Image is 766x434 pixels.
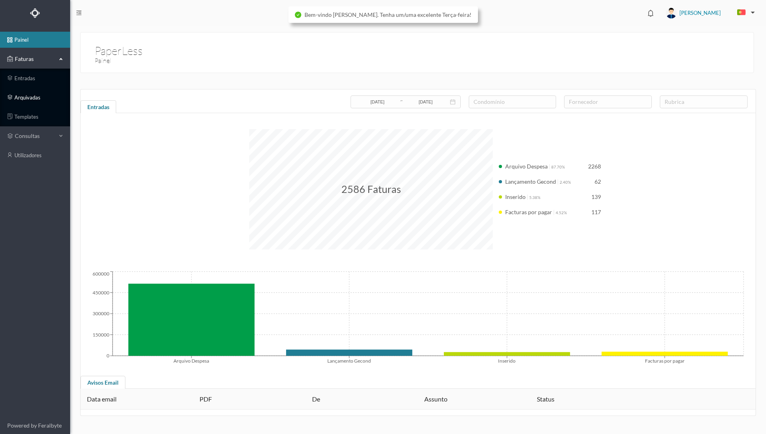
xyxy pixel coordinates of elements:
span: Data email [87,395,117,403]
div: rubrica [665,98,739,106]
span: Lançamento Gecond [505,178,556,185]
div: condomínio [474,98,548,106]
span: 62 [595,178,601,185]
span: 4.52% [556,210,567,215]
span: Bem-vindo [PERSON_NAME]. Tenha um/uma excelente Terça-feira! [304,11,472,18]
input: Data final [403,97,448,106]
span: Faturas [13,55,57,63]
span: 139 [591,193,601,200]
div: Entradas [81,100,116,116]
span: 2268 [588,163,601,170]
tspan: 600000 [93,271,109,277]
i: icon: check-circle [295,12,301,18]
span: 87.70% [551,164,565,169]
span: 117 [591,209,601,215]
i: icon: menu-fold [76,10,82,16]
i: icon: bell [645,8,656,18]
h3: Painel [95,56,421,66]
tspan: Arquivo Despesa [173,357,209,363]
i: icon: calendar [450,99,456,105]
span: De [312,395,320,403]
img: Logo [30,8,40,18]
div: Avisos Email [81,376,125,392]
h1: PaperLess [95,42,143,45]
input: Data inicial [355,97,399,106]
div: fornecedor [569,98,643,106]
button: PT [731,6,758,19]
tspan: 150000 [93,332,109,338]
span: 5.38% [529,195,540,200]
tspan: Inserido [498,357,516,363]
span: Inserido [505,193,526,200]
tspan: 450000 [93,290,109,296]
span: 2586 Faturas [341,183,401,195]
tspan: Lançamento Gecond [327,357,371,363]
tspan: 0 [107,353,109,359]
span: Status [537,395,554,403]
span: 2.40% [560,180,571,185]
span: Facturas por pagar [505,209,552,215]
span: Arquivo Despesa [505,163,548,170]
img: user_titan3.af2715ee.jpg [666,8,677,18]
span: consultas [15,132,55,140]
tspan: Facturas por pagar [645,357,685,363]
span: Assunto [424,395,448,403]
span: PDF [200,395,212,403]
tspan: 300000 [93,310,109,316]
